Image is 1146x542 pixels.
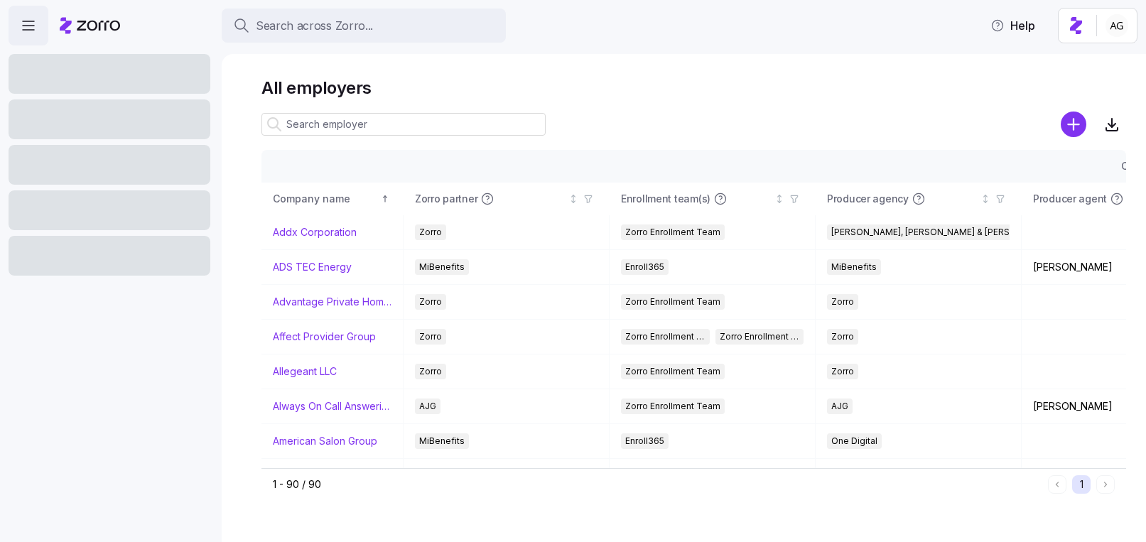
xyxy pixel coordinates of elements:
[273,191,378,207] div: Company name
[419,294,442,310] span: Zorro
[979,11,1047,40] button: Help
[625,399,720,414] span: Zorro Enrollment Team
[1072,475,1091,494] button: 1
[568,194,578,204] div: Not sorted
[1106,14,1128,37] img: 5fc55c57e0610270ad857448bea2f2d5
[419,468,442,484] span: Zorro
[273,434,377,448] a: American Salon Group
[816,183,1022,215] th: Producer agencyNot sorted
[1033,192,1107,206] span: Producer agent
[625,224,720,240] span: Zorro Enrollment Team
[1096,475,1115,494] button: Next page
[419,433,465,449] span: MiBenefits
[980,194,990,204] div: Not sorted
[831,399,848,414] span: AJG
[273,477,1042,492] div: 1 - 90 / 90
[273,364,337,379] a: Allegeant LLC
[625,294,720,310] span: Zorro Enrollment Team
[419,364,442,379] span: Zorro
[720,329,800,345] span: Zorro Enrollment Experts
[625,364,720,379] span: Zorro Enrollment Team
[831,364,854,379] span: Zorro
[831,224,1054,240] span: [PERSON_NAME], [PERSON_NAME] & [PERSON_NAME]
[273,399,391,413] a: Always On Call Answering Service
[831,294,854,310] span: Zorro
[774,194,784,204] div: Not sorted
[419,399,436,414] span: AJG
[273,260,352,274] a: ADS TEC Energy
[990,17,1035,34] span: Help
[610,183,816,215] th: Enrollment team(s)Not sorted
[831,433,877,449] span: One Digital
[419,259,465,275] span: MiBenefits
[831,259,877,275] span: MiBenefits
[419,329,442,345] span: Zorro
[415,192,477,206] span: Zorro partner
[1048,475,1066,494] button: Previous page
[273,225,357,239] a: Addx Corporation
[625,329,706,345] span: Zorro Enrollment Team
[827,192,909,206] span: Producer agency
[625,433,664,449] span: Enroll365
[256,17,373,35] span: Search across Zorro...
[261,183,404,215] th: Company nameSorted ascending
[222,9,506,43] button: Search across Zorro...
[419,224,442,240] span: Zorro
[831,329,854,345] span: Zorro
[621,192,710,206] span: Enrollment team(s)
[273,295,391,309] a: Advantage Private Home Care
[404,183,610,215] th: Zorro partnerNot sorted
[261,77,1126,99] h1: All employers
[261,113,546,136] input: Search employer
[1061,112,1086,137] svg: add icon
[625,259,664,275] span: Enroll365
[380,194,390,204] div: Sorted ascending
[273,330,376,344] a: Affect Provider Group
